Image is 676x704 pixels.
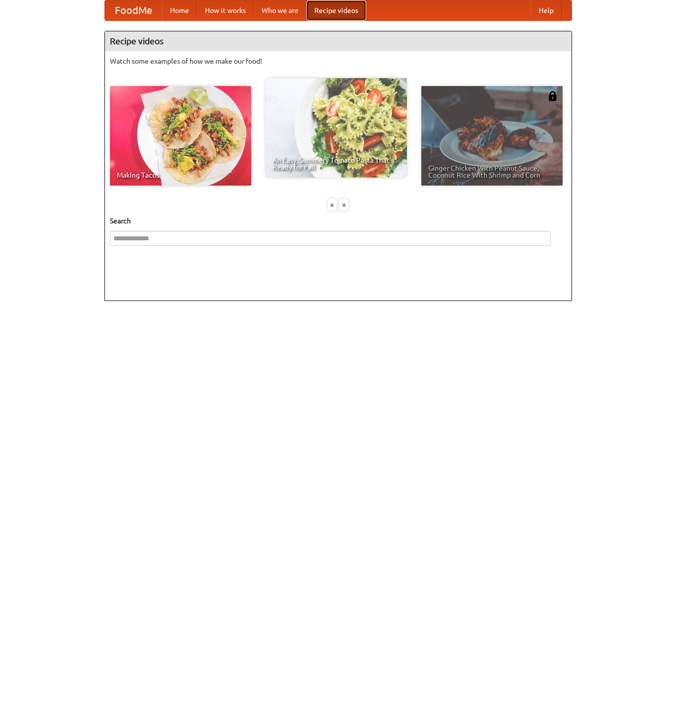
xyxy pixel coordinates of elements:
a: Making Tacos [110,86,251,186]
span: An Easy, Summery Tomato Pasta That's Ready for Fall [273,157,400,171]
a: Help [531,0,562,20]
a: An Easy, Summery Tomato Pasta That's Ready for Fall [266,78,407,178]
div: » [339,199,348,211]
p: Watch some examples of how we make our food! [110,56,567,66]
a: FoodMe [105,0,162,20]
h5: Search [110,216,567,226]
img: 483408.png [548,91,558,101]
div: « [328,199,337,211]
h4: Recipe videos [105,31,572,51]
a: How it works [197,0,254,20]
a: Home [162,0,197,20]
a: Recipe videos [306,0,366,20]
a: Who we are [254,0,306,20]
span: Making Tacos [117,172,244,179]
